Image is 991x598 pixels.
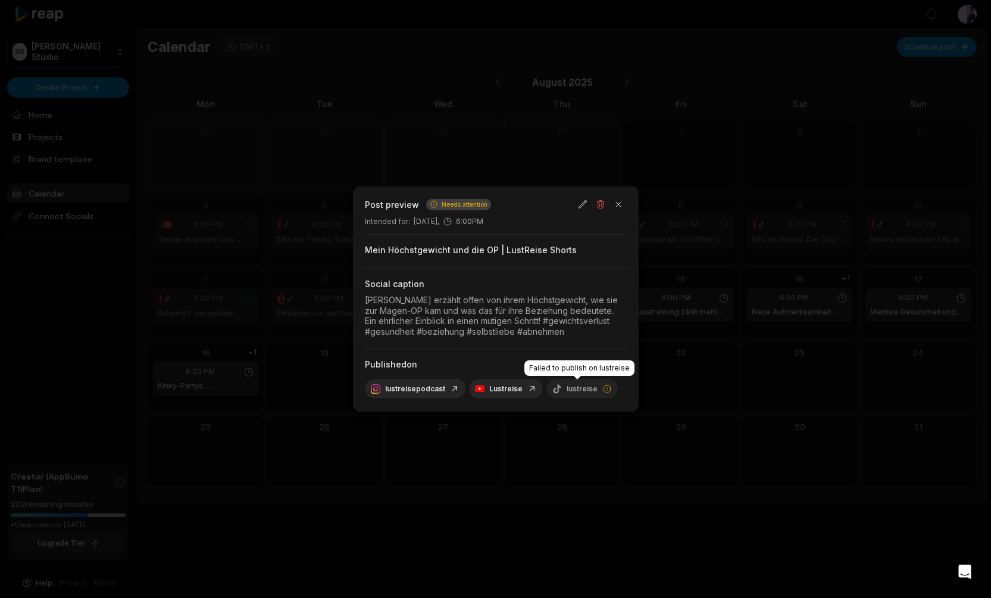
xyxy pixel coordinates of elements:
span: Needs attention [442,200,487,209]
div: Social caption [365,278,627,290]
a: lustreisepodcast [371,384,459,394]
div: Published on [365,359,627,370]
span: Intended for : [365,216,410,227]
a: Lustreise [475,384,537,394]
div: [PERSON_NAME] erzählt offen von ihrem Höchstgewicht, wie sie zur Magen-OP kam und was das für ihr... [365,295,627,337]
div: [DATE], 6:00PM [365,216,627,227]
div: Mein Höchstgewicht und die OP | LustReise Shorts [365,244,627,256]
h2: Post preview [365,198,419,211]
div: lustreise [546,379,618,398]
